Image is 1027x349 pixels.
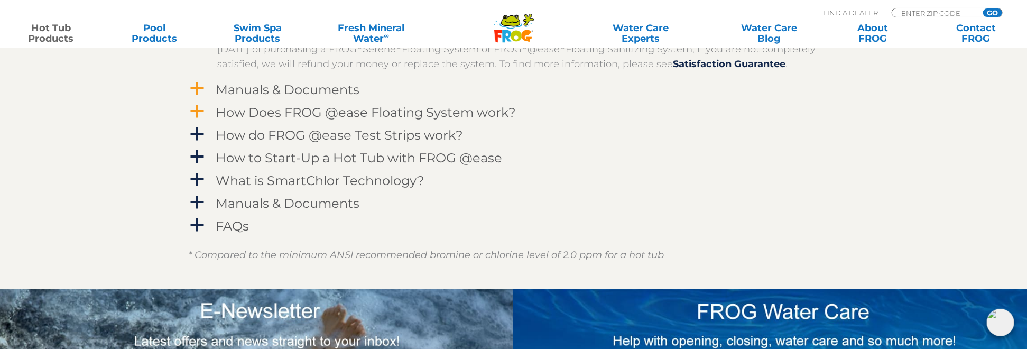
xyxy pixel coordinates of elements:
[832,23,913,44] a: AboutFROG
[216,82,360,97] h4: Manuals & Documents
[11,23,91,44] a: Hot TubProducts
[575,23,706,44] a: Water CareExperts
[189,249,664,261] em: * Compared to the minimum ANSI recommended bromine or chlorine level of 2.0 ppm for a hot tub
[216,219,249,233] h4: FAQs
[190,195,206,210] span: a
[983,8,1002,17] input: GO
[189,103,839,122] a: a How Does FROG @ease Floating System work?
[189,171,839,190] a: a What is SmartChlor Technology?
[729,23,809,44] a: Water CareBlog
[189,194,839,213] a: a Manuals & Documents
[823,8,878,17] p: Find A Dealer
[114,23,195,44] a: PoolProducts
[384,31,390,40] sup: ∞
[216,173,425,188] h4: What is SmartChlor Technology?
[190,217,206,233] span: a
[189,125,839,145] a: a How do FROG @ease Test Strips work?
[900,8,972,17] input: Zip Code Form
[217,23,298,44] a: Swim SpaProducts
[218,42,826,71] p: [DATE] of purchasing a FROG Serene Floating System or FROG @ease Floating Sanitizing System, if y...
[216,196,360,210] h4: Manuals & Documents
[190,149,206,165] span: a
[190,172,206,188] span: a
[673,58,786,70] a: Satisfaction Guarantee
[216,105,516,120] h4: How Does FROG @ease Floating System work?
[190,126,206,142] span: a
[987,309,1014,336] img: openIcon
[189,216,839,236] a: a FAQs
[936,23,1016,44] a: ContactFROG
[216,128,464,142] h4: How do FROG @ease Test Strips work?
[216,151,503,165] h4: How to Start-Up a Hot Tub with FROG @ease
[190,81,206,97] span: a
[190,104,206,120] span: a
[321,23,421,44] a: Fresh MineralWater∞
[189,148,839,168] a: a How to Start-Up a Hot Tub with FROG @ease
[189,80,839,99] a: a Manuals & Documents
